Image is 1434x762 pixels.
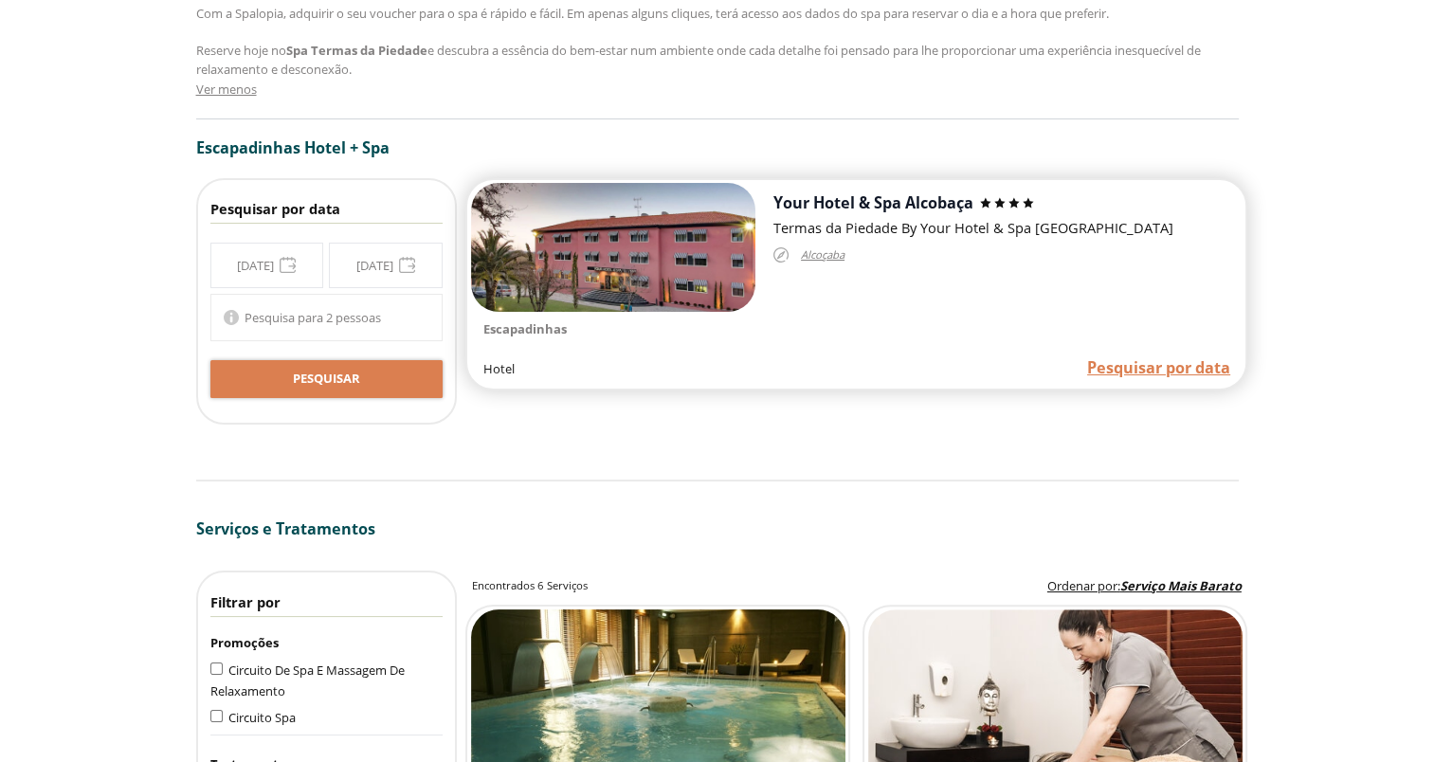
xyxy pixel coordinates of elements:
span: Promoções [210,634,279,651]
div: Termas da Piedade By Your Hotel & Spa [GEOGRAPHIC_DATA] [773,217,1243,239]
span: Serviços e Tratamentos [196,518,375,539]
span: Alcoçaba [801,245,844,266]
span: Circuito De Spa E Massagem De Relaxamento [210,662,406,699]
span: Hotel + Spa [304,137,390,158]
span: Ordenar por [1047,577,1117,594]
div: Hotel [483,352,782,386]
span: Pesquisa para 2 pessoas [245,309,381,326]
strong: Spa Termas da Piedade [286,42,427,59]
span: Serviço Mais Barato [1120,577,1242,594]
button: Pesquisar [210,360,443,398]
span: Your Hotel & Spa Alcobaça [773,192,973,213]
a: Pesquisar por data [1087,357,1230,379]
button: Ver menos [196,81,257,100]
label: : [1047,577,1242,596]
span: Circuito Spa [228,709,296,726]
span: Filtrar por [210,592,281,611]
span: Pesquisar [293,370,360,389]
span: Ver menos [196,81,257,98]
span: Escapadinhas [196,137,300,158]
span: Escapadinhas [483,320,567,337]
span: Pesquisar por data [210,199,340,218]
span: Pesquisar por data [1087,357,1230,378]
h2: Encontrados 6 Serviços [472,578,588,593]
